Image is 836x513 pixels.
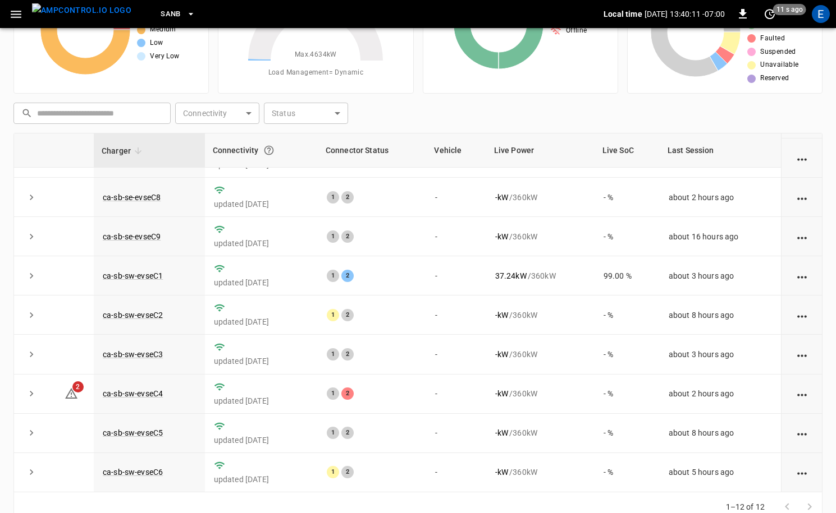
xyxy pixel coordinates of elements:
span: Max. 4634 kW [295,49,337,61]
span: Faulted [760,33,785,44]
p: [DATE] 13:40:11 -07:00 [645,8,725,20]
a: 2 [65,389,78,398]
p: - kW [495,231,508,242]
th: Live SoC [595,133,660,168]
td: - % [595,453,660,492]
td: - % [595,335,660,374]
th: Last Session [660,133,781,168]
td: - [426,217,486,256]
div: 2 [341,309,354,321]
td: about 3 hours ago [660,256,781,295]
p: - kW [495,192,508,203]
div: action cell options [795,192,809,203]
div: 1 [327,270,339,282]
button: expand row [23,464,40,480]
div: 1 [327,466,339,478]
td: - [426,256,486,295]
p: Local time [604,8,642,20]
td: about 3 hours ago [660,335,781,374]
p: updated [DATE] [214,198,309,210]
span: Reserved [760,73,789,84]
a: ca-sb-sw-evseC1 [103,271,163,280]
button: expand row [23,385,40,402]
td: - % [595,217,660,256]
th: Vehicle [426,133,486,168]
button: expand row [23,189,40,206]
span: 2 [72,381,84,392]
div: action cell options [795,427,809,438]
td: - [426,453,486,492]
span: Offline [566,25,587,36]
div: 1 [327,427,339,439]
button: expand row [23,424,40,441]
a: ca-sb-sw-evseC3 [103,350,163,359]
div: / 360 kW [495,388,586,399]
div: 1 [327,309,339,321]
td: - % [595,178,660,217]
div: action cell options [795,349,809,360]
span: 11 s ago [773,4,806,15]
div: action cell options [795,388,809,399]
div: 1 [327,230,339,243]
button: Connection between the charger and our software. [259,140,279,160]
div: / 360 kW [495,349,586,360]
p: updated [DATE] [214,355,309,367]
div: / 360 kW [495,309,586,321]
div: 2 [341,191,354,204]
div: 2 [341,427,354,439]
div: 1 [327,387,339,400]
div: / 360 kW [495,270,586,281]
p: 1–12 of 12 [726,501,765,512]
button: expand row [23,307,40,323]
td: about 2 hours ago [660,375,781,414]
p: - kW [495,466,508,478]
div: 2 [341,348,354,361]
div: / 360 kW [495,192,586,203]
div: 1 [327,191,339,204]
td: - [426,295,486,335]
a: ca-sb-sw-evseC6 [103,468,163,477]
p: updated [DATE] [214,316,309,327]
p: 37.24 kW [495,270,527,281]
span: Medium [150,24,176,35]
div: 2 [341,466,354,478]
a: ca-sb-sw-evseC4 [103,389,163,398]
td: about 16 hours ago [660,217,781,256]
div: profile-icon [812,5,830,23]
p: - kW [495,349,508,360]
th: Live Power [486,133,595,168]
td: - [426,335,486,374]
p: - kW [495,388,508,399]
div: / 360 kW [495,231,586,242]
div: action cell options [795,152,809,164]
td: about 5 hours ago [660,453,781,492]
div: action cell options [795,466,809,478]
td: - [426,375,486,414]
div: / 360 kW [495,466,586,478]
div: action cell options [795,309,809,321]
a: ca-sb-sw-evseC2 [103,311,163,320]
div: 2 [341,230,354,243]
span: Suspended [760,47,796,58]
td: 99.00 % [595,256,660,295]
td: - [426,178,486,217]
div: action cell options [795,231,809,242]
div: 2 [341,270,354,282]
button: SanB [156,3,200,25]
p: updated [DATE] [214,395,309,406]
span: Unavailable [760,59,798,71]
div: 1 [327,348,339,361]
td: - % [595,414,660,453]
button: set refresh interval [761,5,779,23]
th: Connector Status [318,133,427,168]
td: - [426,414,486,453]
a: ca-sb-se-evseC9 [103,232,161,241]
div: Connectivity [213,140,310,160]
span: Very Low [150,51,179,62]
img: ampcontrol.io logo [32,3,131,17]
div: 2 [341,387,354,400]
p: updated [DATE] [214,474,309,485]
td: about 8 hours ago [660,295,781,335]
td: about 2 hours ago [660,178,781,217]
p: - kW [495,427,508,438]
